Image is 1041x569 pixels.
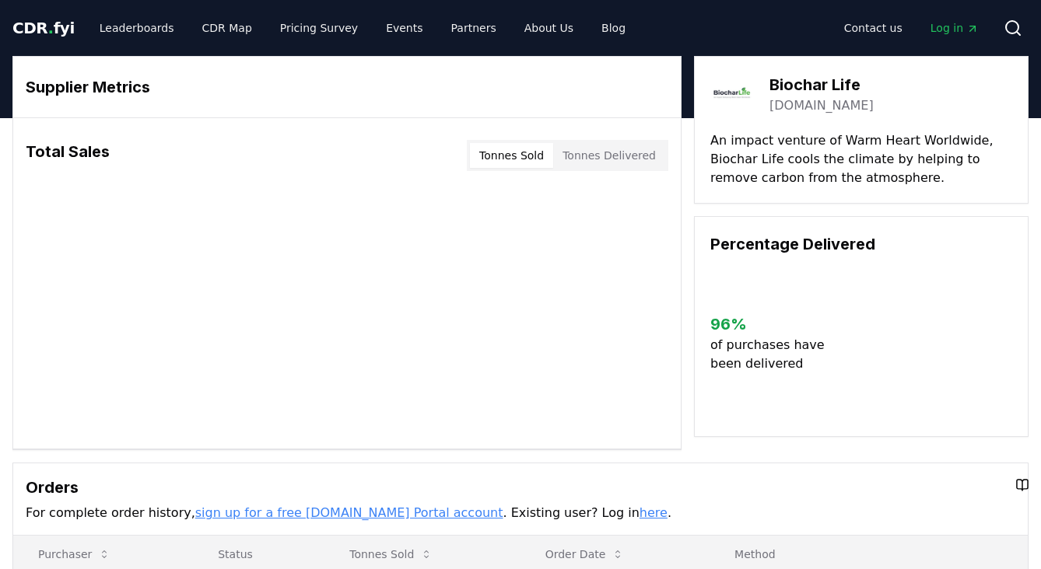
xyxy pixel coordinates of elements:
span: CDR fyi [12,19,75,37]
h3: Orders [26,476,1015,499]
h3: Percentage Delivered [710,232,1012,256]
a: Partners [439,14,509,42]
span: . [48,19,54,37]
h3: Total Sales [26,140,110,171]
a: Pricing Survey [268,14,370,42]
a: sign up for a free [DOMAIN_NAME] Portal account [195,505,503,520]
h3: Biochar Life [769,73,874,96]
a: CDR.fyi [12,17,75,39]
a: CDR Map [190,14,265,42]
nav: Main [832,14,991,42]
span: Log in [931,20,979,36]
a: here [640,505,668,520]
nav: Main [87,14,638,42]
button: Tonnes Sold [470,143,553,168]
a: Blog [589,14,638,42]
a: Log in [918,14,991,42]
p: For complete order history, . Existing user? Log in . [26,504,1015,522]
a: Leaderboards [87,14,187,42]
img: Biochar Life-logo [710,72,754,116]
h3: Supplier Metrics [26,75,668,99]
h3: 96 % [710,312,835,336]
p: of purchases have been delivered [710,336,835,373]
a: About Us [512,14,586,42]
a: [DOMAIN_NAME] [769,96,874,115]
a: Events [373,14,435,42]
p: Method [722,546,1015,562]
button: Tonnes Delivered [553,143,665,168]
p: An impact venture of Warm Heart Worldwide, Biochar Life cools the climate by helping to remove ca... [710,131,1012,187]
p: Status [205,546,312,562]
a: Contact us [832,14,915,42]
